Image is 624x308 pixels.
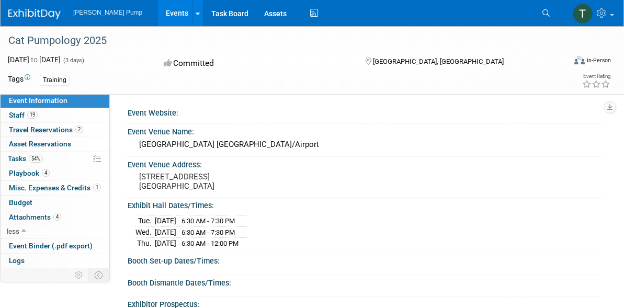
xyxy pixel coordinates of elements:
[582,74,610,79] div: Event Rating
[7,227,19,235] span: less
[155,226,176,238] td: [DATE]
[181,239,239,247] span: 6:30 AM - 12:00 PM
[5,31,552,50] div: Cat Pumpology 2025
[9,140,71,148] span: Asset Reservations
[573,4,593,24] img: Tony Lewis
[128,253,603,266] div: Booth Set-up Dates/Times:
[128,105,603,118] div: Event Website:
[9,126,83,134] span: Travel Reservations
[9,184,101,192] span: Misc. Expenses & Credits
[128,275,603,288] div: Booth Dismantle Dates/Times:
[88,268,110,282] td: Toggle Event Tabs
[574,56,585,64] img: Format-Inperson.png
[161,54,348,73] div: Committed
[135,226,155,238] td: Wed.
[135,238,155,249] td: Thu.
[1,239,109,253] a: Event Binder (.pdf export)
[155,215,176,227] td: [DATE]
[9,96,67,105] span: Event Information
[29,155,43,163] span: 54%
[139,172,314,191] pre: [STREET_ADDRESS] [GEOGRAPHIC_DATA]
[62,57,84,64] span: (3 days)
[373,58,504,65] span: [GEOGRAPHIC_DATA], [GEOGRAPHIC_DATA]
[181,229,235,236] span: 6:30 AM - 7:30 PM
[1,166,109,180] a: Playbook4
[586,56,611,64] div: In-Person
[8,154,43,163] span: Tasks
[9,213,61,221] span: Attachments
[93,184,101,191] span: 1
[9,242,93,250] span: Event Binder (.pdf export)
[1,123,109,137] a: Travel Reservations2
[128,198,603,211] div: Exhibit Hall Dates/Times:
[1,137,109,151] a: Asset Reservations
[1,254,109,268] a: Logs
[53,213,61,221] span: 4
[1,94,109,108] a: Event Information
[9,198,32,207] span: Budget
[29,55,39,64] span: to
[181,217,235,225] span: 6:30 AM - 7:30 PM
[9,111,38,119] span: Staff
[1,181,109,195] a: Misc. Expenses & Credits1
[8,9,61,19] img: ExhibitDay
[1,152,109,166] a: Tasks54%
[135,136,595,153] div: [GEOGRAPHIC_DATA] [GEOGRAPHIC_DATA]/Airport
[8,55,61,64] span: [DATE] [DATE]
[517,54,611,70] div: Event Format
[1,210,109,224] a: Attachments4
[40,75,70,86] div: Training
[70,268,88,282] td: Personalize Event Tab Strip
[9,256,25,265] span: Logs
[1,108,109,122] a: Staff19
[27,111,38,119] span: 19
[128,157,603,170] div: Event Venue Address:
[42,169,50,177] span: 4
[155,238,176,249] td: [DATE]
[8,74,30,86] td: Tags
[1,224,109,238] a: less
[128,124,603,137] div: Event Venue Name:
[1,196,109,210] a: Budget
[135,215,155,227] td: Tue.
[9,169,50,177] span: Playbook
[73,9,142,16] span: [PERSON_NAME] Pump
[75,126,83,133] span: 2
